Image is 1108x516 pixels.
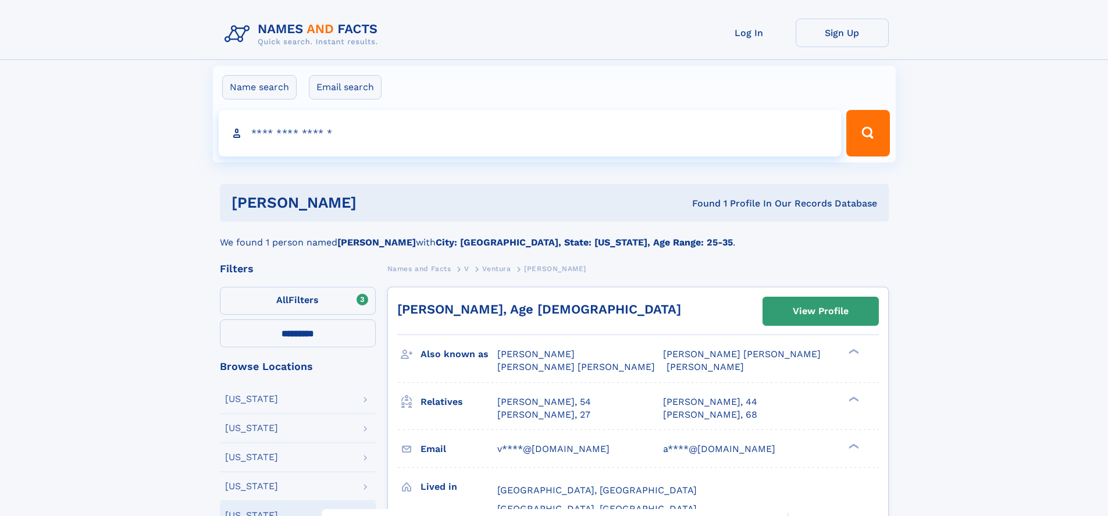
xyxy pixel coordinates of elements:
[667,361,744,372] span: [PERSON_NAME]
[421,439,497,459] h3: Email
[846,395,860,403] div: ❯
[337,237,416,248] b: [PERSON_NAME]
[464,261,469,276] a: V
[846,348,860,355] div: ❯
[220,264,376,274] div: Filters
[497,396,591,408] a: [PERSON_NAME], 54
[497,348,575,360] span: [PERSON_NAME]
[421,344,497,364] h3: Also known as
[225,424,278,433] div: [US_STATE]
[524,197,877,210] div: Found 1 Profile In Our Records Database
[846,110,889,156] button: Search Button
[397,302,681,316] a: [PERSON_NAME], Age [DEMOGRAPHIC_DATA]
[276,294,288,305] span: All
[225,394,278,404] div: [US_STATE]
[220,287,376,315] label: Filters
[220,222,889,250] div: We found 1 person named with .
[497,485,697,496] span: [GEOGRAPHIC_DATA], [GEOGRAPHIC_DATA]
[231,195,525,210] h1: [PERSON_NAME]
[225,453,278,462] div: [US_STATE]
[220,19,387,50] img: Logo Names and Facts
[219,110,842,156] input: search input
[763,297,878,325] a: View Profile
[703,19,796,47] a: Log In
[436,237,733,248] b: City: [GEOGRAPHIC_DATA], State: [US_STATE], Age Range: 25-35
[796,19,889,47] a: Sign Up
[497,503,697,514] span: [GEOGRAPHIC_DATA], [GEOGRAPHIC_DATA]
[846,442,860,450] div: ❯
[482,265,511,273] span: Ventura
[421,477,497,497] h3: Lived in
[220,361,376,372] div: Browse Locations
[222,75,297,99] label: Name search
[663,408,757,421] a: [PERSON_NAME], 68
[309,75,382,99] label: Email search
[482,261,511,276] a: Ventura
[524,265,586,273] span: [PERSON_NAME]
[225,482,278,491] div: [US_STATE]
[464,265,469,273] span: V
[497,408,590,421] a: [PERSON_NAME], 27
[387,261,451,276] a: Names and Facts
[663,396,757,408] a: [PERSON_NAME], 44
[663,348,821,360] span: [PERSON_NAME] [PERSON_NAME]
[793,298,849,325] div: View Profile
[497,361,655,372] span: [PERSON_NAME] [PERSON_NAME]
[421,392,497,412] h3: Relatives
